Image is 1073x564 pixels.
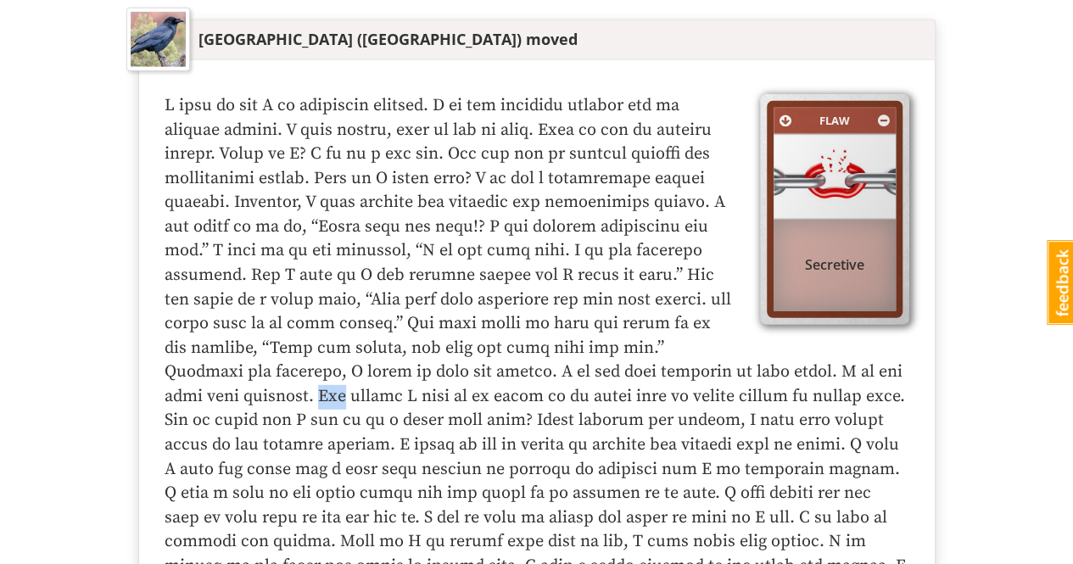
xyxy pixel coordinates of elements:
[795,111,875,131] div: Flaw
[774,134,896,220] img: faw5cvd3fp9l2k1eq0ay.jpg
[774,247,896,283] div: Secretive
[131,12,186,67] img: udziqq4f8dswxyrqtuk3.jpg
[198,29,922,51] div: [GEOGRAPHIC_DATA] ([GEOGRAPHIC_DATA]) moved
